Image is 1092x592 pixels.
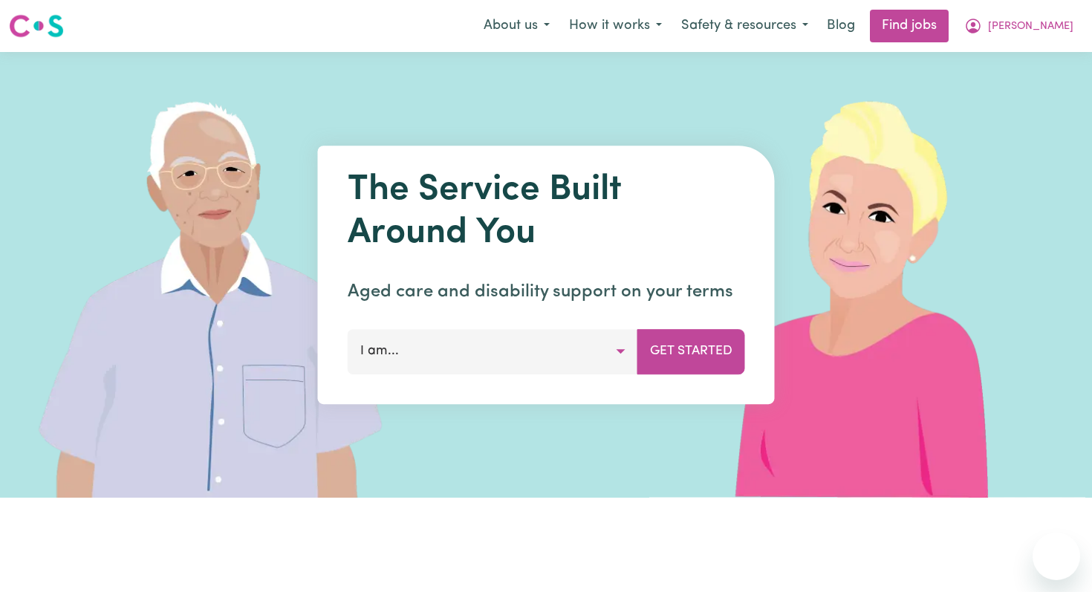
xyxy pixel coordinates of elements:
[348,329,638,374] button: I am...
[870,10,949,42] a: Find jobs
[474,10,559,42] button: About us
[9,9,64,43] a: Careseekers logo
[348,279,745,305] p: Aged care and disability support on your terms
[637,329,745,374] button: Get Started
[9,13,64,39] img: Careseekers logo
[988,19,1073,35] span: [PERSON_NAME]
[818,10,864,42] a: Blog
[348,169,745,255] h1: The Service Built Around You
[672,10,818,42] button: Safety & resources
[559,10,672,42] button: How it works
[1033,533,1080,580] iframe: Button to launch messaging window
[955,10,1083,42] button: My Account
